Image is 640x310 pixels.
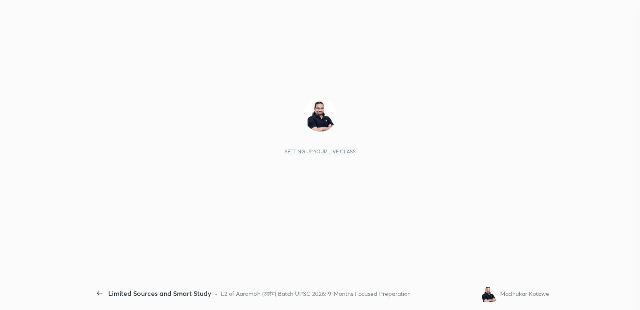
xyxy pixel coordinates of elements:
[221,289,411,298] div: L2 of Aarambh (आरंभ) Batch UPSC 2026: 9-Months Focused Preparation
[285,148,356,155] div: Setting up your live class
[304,98,337,132] img: 1089d18755e24a6bb5ad33d6a3e038e4.jpg
[480,285,497,302] img: 1089d18755e24a6bb5ad33d6a3e038e4.jpg
[108,288,211,298] div: Limited Sources and Smart Study
[215,289,218,298] div: •
[500,289,549,298] div: Madhukar Kotawe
